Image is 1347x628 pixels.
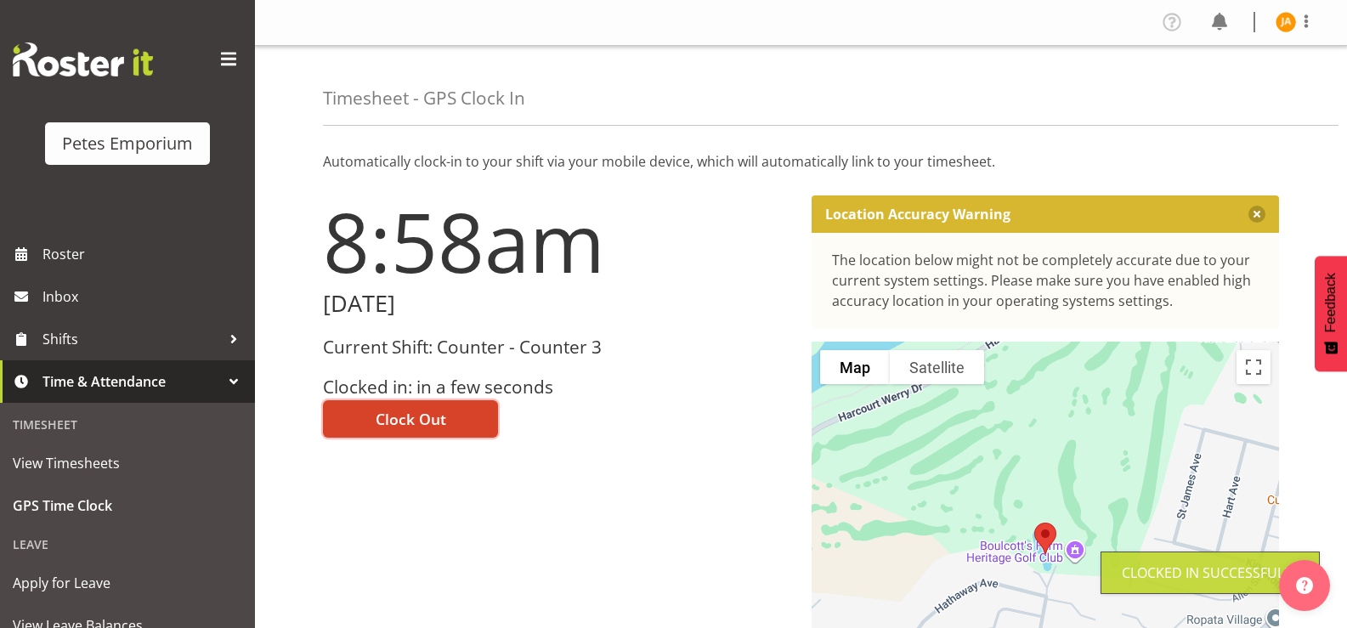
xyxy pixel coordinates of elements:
[42,241,246,267] span: Roster
[13,493,242,518] span: GPS Time Clock
[323,400,498,438] button: Clock Out
[62,131,193,156] div: Petes Emporium
[4,562,251,604] a: Apply for Leave
[323,337,791,357] h3: Current Shift: Counter - Counter 3
[4,442,251,484] a: View Timesheets
[4,407,251,442] div: Timesheet
[820,350,890,384] button: Show street map
[4,527,251,562] div: Leave
[1296,577,1313,594] img: help-xxl-2.png
[1323,273,1339,332] span: Feedback
[13,42,153,76] img: Rosterit website logo
[323,291,791,317] h2: [DATE]
[890,350,984,384] button: Show satellite imagery
[13,570,242,596] span: Apply for Leave
[323,195,791,287] h1: 8:58am
[323,377,791,397] h3: Clocked in: in a few seconds
[323,88,525,108] h4: Timesheet - GPS Clock In
[1237,350,1271,384] button: Toggle fullscreen view
[1315,256,1347,371] button: Feedback - Show survey
[42,326,221,352] span: Shifts
[1122,563,1299,583] div: Clocked in Successfully
[825,206,1010,223] p: Location Accuracy Warning
[376,408,446,430] span: Clock Out
[42,369,221,394] span: Time & Attendance
[1248,206,1265,223] button: Close message
[4,484,251,527] a: GPS Time Clock
[1276,12,1296,32] img: jeseryl-armstrong10788.jpg
[323,151,1279,172] p: Automatically clock-in to your shift via your mobile device, which will automatically link to you...
[13,450,242,476] span: View Timesheets
[832,250,1259,311] div: The location below might not be completely accurate due to your current system settings. Please m...
[42,284,246,309] span: Inbox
